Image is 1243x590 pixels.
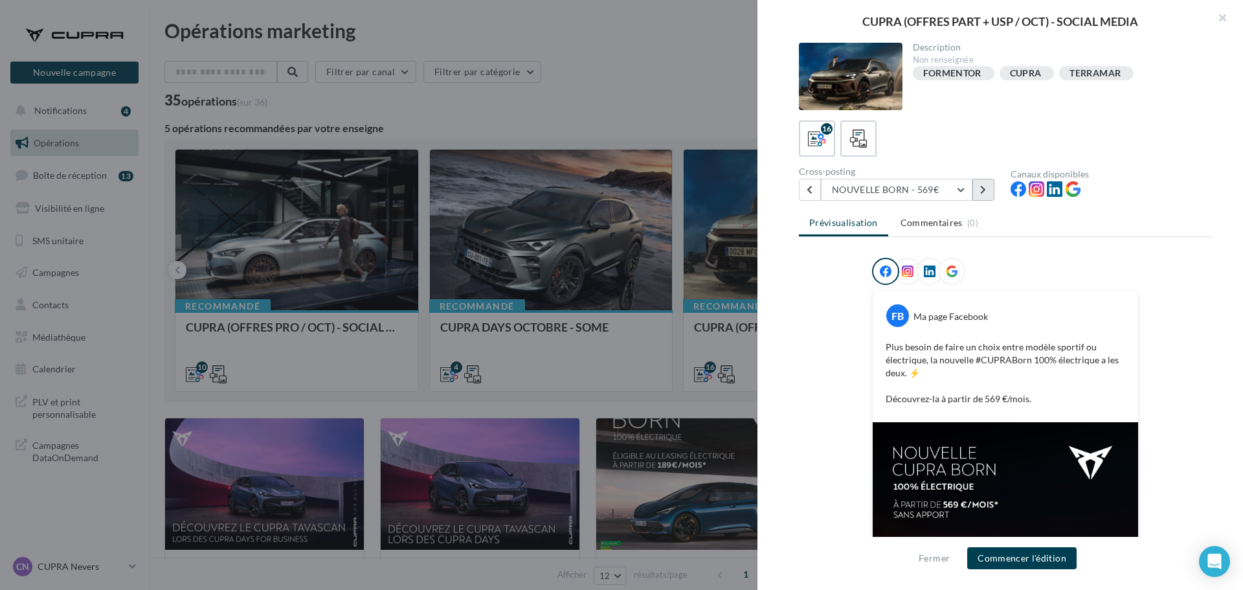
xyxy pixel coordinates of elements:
div: CUPRA [1010,69,1042,78]
div: FB [886,304,909,327]
p: Plus besoin de faire un choix entre modèle sportif ou électrique, la nouvelle #CUPRABorn 100% éle... [886,341,1125,405]
div: FORMENTOR [923,69,981,78]
div: TERRAMAR [1069,69,1121,78]
div: Canaux disponibles [1011,170,1212,179]
div: Cross-posting [799,167,1000,176]
div: Open Intercom Messenger [1199,546,1230,577]
button: Commencer l'édition [967,547,1077,569]
div: Ma page Facebook [913,310,988,323]
button: NOUVELLE BORN - 569€ [821,179,972,201]
div: Description [913,43,1202,52]
div: CUPRA (OFFRES PART + USP / OCT) - SOCIAL MEDIA [778,16,1222,27]
span: Commentaires [901,216,963,229]
div: 16 [821,123,833,135]
div: Non renseignée [913,54,1202,66]
span: (0) [967,218,978,228]
button: Fermer [913,550,955,566]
